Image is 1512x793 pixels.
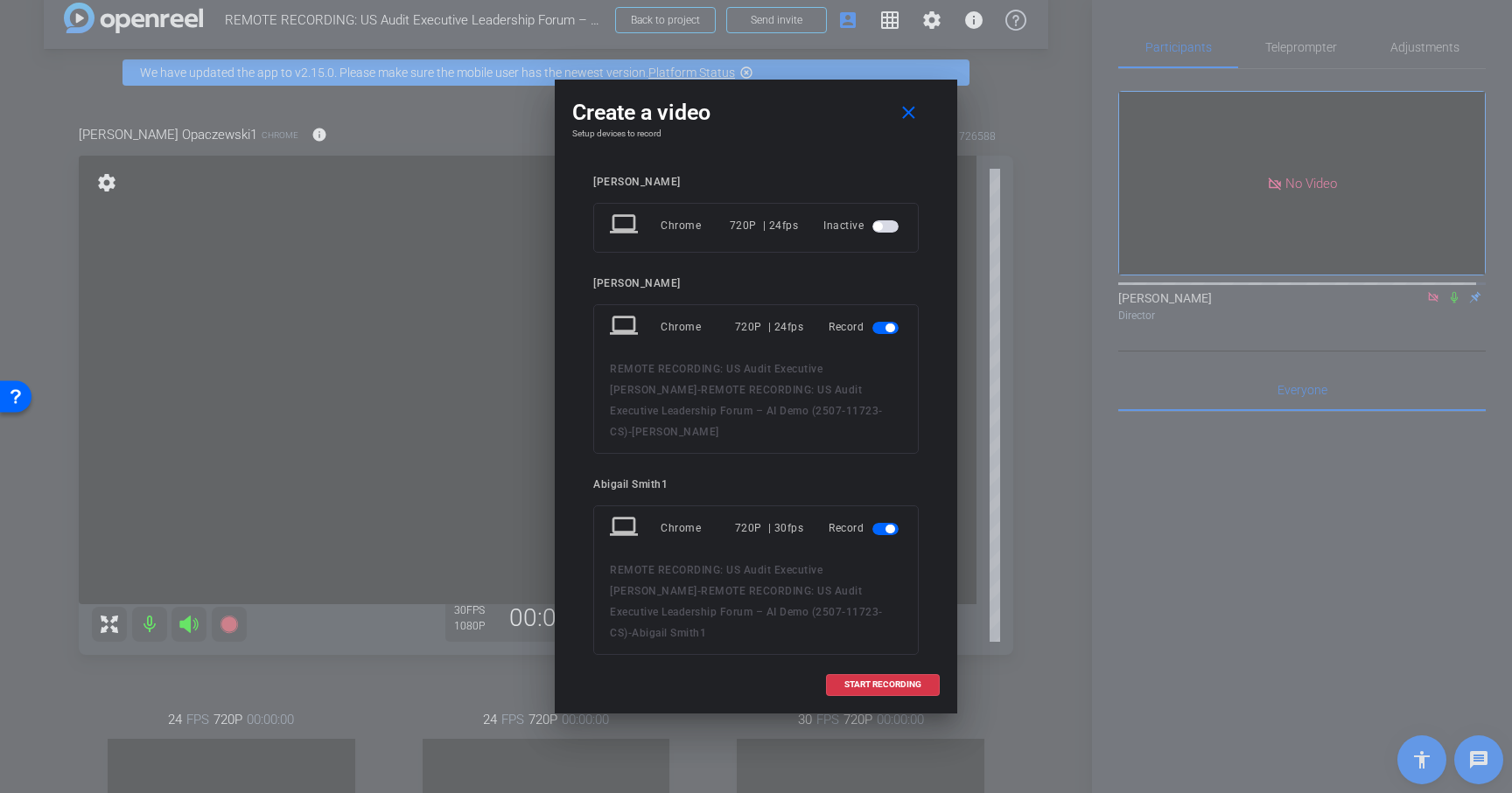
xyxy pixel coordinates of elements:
[610,210,641,241] mat-icon: laptop
[628,627,633,639] span: -
[661,311,735,343] div: Chrome
[829,311,902,343] div: Record
[610,311,641,343] mat-icon: laptop
[661,210,730,241] div: Chrome
[823,210,902,241] div: Inactive
[593,277,919,290] div: [PERSON_NAME]
[610,384,883,438] span: REMOTE RECORDING: US Audit Executive Leadership Forum – AI Demo (2507-11723-CS)
[844,680,921,689] span: START RECORDING
[632,426,719,438] span: [PERSON_NAME]
[829,512,902,544] div: Record
[610,564,822,597] span: REMOTE RECORDING: US Audit Executive [PERSON_NAME]
[628,426,633,438] span: -
[730,210,799,241] div: 720P | 24fps
[610,363,822,396] span: REMOTE RECORDING: US Audit Executive [PERSON_NAME]
[610,585,883,639] span: REMOTE RECORDING: US Audit Executive Leadership Forum – AI Demo (2507-11723-CS)
[572,129,940,139] h4: Setup devices to record
[735,512,804,544] div: 720P | 30fps
[697,585,702,597] span: -
[826,674,940,696] button: START RECORDING
[610,512,641,544] mat-icon: laptop
[593,176,919,189] div: [PERSON_NAME]
[735,311,804,343] div: 720P | 24fps
[572,97,940,129] div: Create a video
[898,102,920,124] mat-icon: close
[632,627,706,639] span: Abigail Smith1
[697,384,702,396] span: -
[661,512,735,544] div: Chrome
[593,478,919,491] div: Abigail Smith1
